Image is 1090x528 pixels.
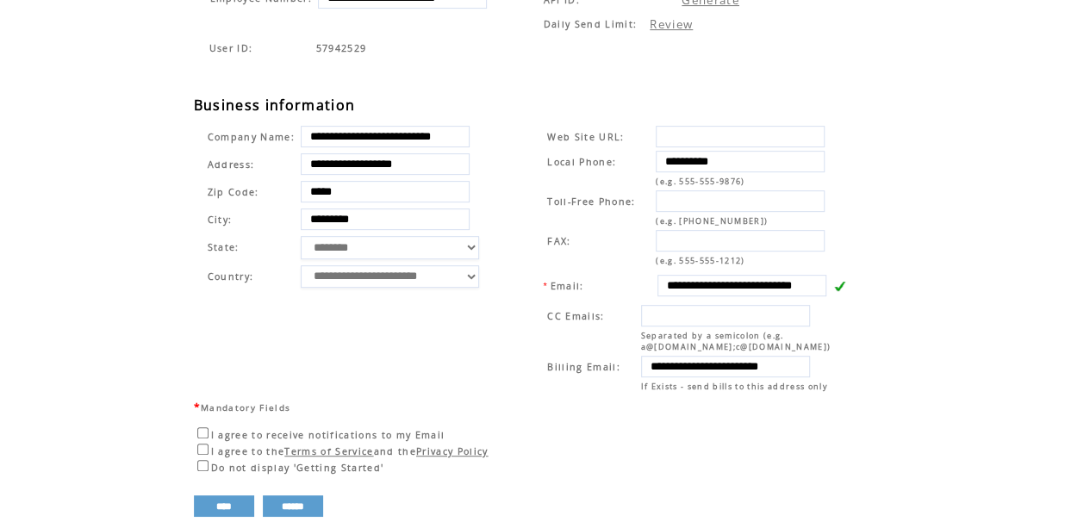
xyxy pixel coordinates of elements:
[547,131,624,143] span: Web Site URL:
[208,241,295,253] span: State:
[201,401,290,413] span: Mandatory Fields
[547,235,570,247] span: FAX:
[211,462,384,474] span: Do not display 'Getting Started'
[641,381,828,392] span: If Exists - send bills to this address only
[656,215,768,227] span: (e.g. [PHONE_NUMBER])
[208,131,295,143] span: Company Name:
[656,255,744,266] span: (e.g. 555-555-1212)
[833,280,845,292] img: v.gif
[547,196,635,208] span: Toll-Free Phone:
[641,330,832,352] span: Separated by a semicolon (e.g. a@[DOMAIN_NAME];c@[DOMAIN_NAME])
[211,429,445,441] span: I agree to receive notifications to my Email
[194,96,356,115] span: Business information
[650,16,693,32] a: Review
[316,42,367,54] span: Indicates the agent code for sign up page with sales agent or reseller tracking code
[547,361,620,373] span: Billing Email:
[551,280,584,292] span: Email:
[208,214,233,226] span: City:
[284,445,373,457] a: Terms of Service
[208,270,254,283] span: Country:
[208,158,255,171] span: Address:
[547,310,604,322] span: CC Emails:
[209,42,253,54] span: Indicates the agent code for sign up page with sales agent or reseller tracking code
[374,445,416,457] span: and the
[211,445,285,457] span: I agree to the
[543,18,637,30] span: Daily Send Limit:
[416,445,489,457] a: Privacy Policy
[208,186,259,198] span: Zip Code:
[547,156,616,168] span: Local Phone:
[656,176,744,187] span: (e.g. 555-555-9876)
